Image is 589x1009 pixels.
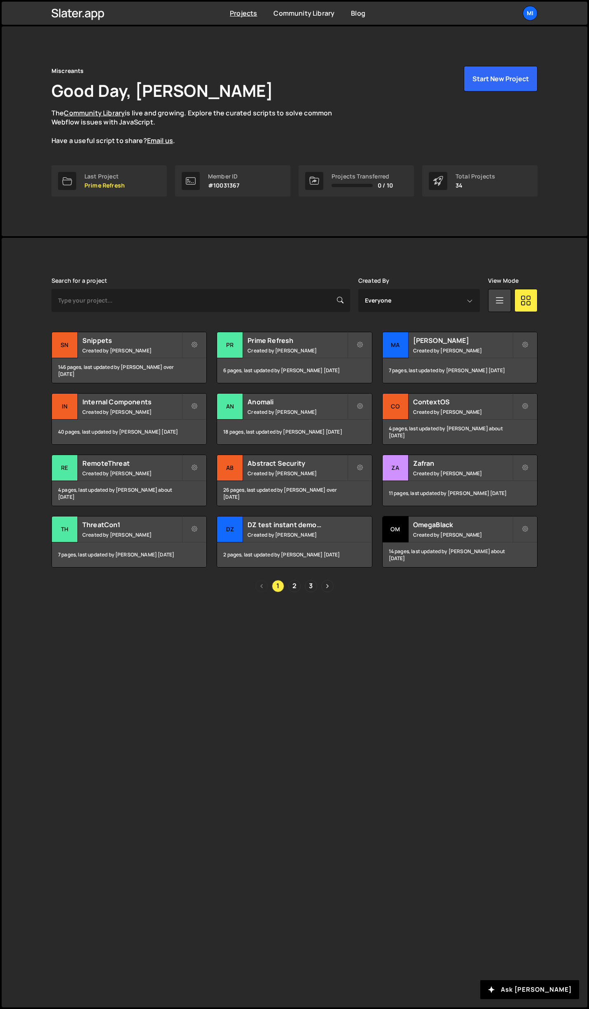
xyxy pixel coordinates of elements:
p: 34 [456,182,495,189]
h2: Abstract Security [248,459,347,468]
a: Community Library [273,9,334,18]
a: Next page [321,580,334,592]
a: Co ContextOS Created by [PERSON_NAME] 4 pages, last updated by [PERSON_NAME] about [DATE] [382,393,538,445]
small: Created by [PERSON_NAME] [413,347,512,354]
input: Type your project... [51,289,350,312]
small: Created by [PERSON_NAME] [82,347,182,354]
small: Created by [PERSON_NAME] [413,531,512,538]
small: Created by [PERSON_NAME] [82,470,182,477]
h2: Anomali [248,397,347,406]
div: 7 pages, last updated by [PERSON_NAME] [DATE] [383,358,537,383]
h2: ContextOS [413,397,512,406]
small: Created by [PERSON_NAME] [82,531,182,538]
div: 4 pages, last updated by [PERSON_NAME] about [DATE] [52,481,206,506]
div: 146 pages, last updated by [PERSON_NAME] over [DATE] [52,358,206,383]
div: Ab [217,455,243,481]
div: 2 pages, last updated by [PERSON_NAME] [DATE] [217,542,372,567]
a: DZ DZ test instant demo (delete later) Created by [PERSON_NAME] 2 pages, last updated by [PERSON_... [217,516,372,568]
h2: ThreatCon1 [82,520,182,529]
div: Ma [383,332,409,358]
div: In [52,394,78,420]
a: Community Library [64,108,125,117]
h2: Snippets [82,336,182,345]
div: Last Project [84,173,125,180]
div: Total Projects [456,173,495,180]
small: Created by [PERSON_NAME] [413,470,512,477]
h2: RemoteThreat [82,459,182,468]
div: An [217,394,243,420]
h1: Good Day, [PERSON_NAME] [51,79,273,102]
a: Page 2 [288,580,301,592]
div: Pr [217,332,243,358]
small: Created by [PERSON_NAME] [248,408,347,415]
a: Sn Snippets Created by [PERSON_NAME] 146 pages, last updated by [PERSON_NAME] over [DATE] [51,332,207,383]
small: Created by [PERSON_NAME] [82,408,182,415]
h2: Zafran [413,459,512,468]
div: Om [383,516,409,542]
a: Ab Abstract Security Created by [PERSON_NAME] 26 pages, last updated by [PERSON_NAME] over [DATE] [217,455,372,506]
h2: DZ test instant demo (delete later) [248,520,347,529]
a: Last Project Prime Refresh [51,165,167,197]
a: Za Zafran Created by [PERSON_NAME] 11 pages, last updated by [PERSON_NAME] [DATE] [382,455,538,506]
div: DZ [217,516,243,542]
div: 40 pages, last updated by [PERSON_NAME] [DATE] [52,420,206,444]
small: Created by [PERSON_NAME] [413,408,512,415]
span: 0 / 10 [378,182,393,189]
a: Page 3 [305,580,317,592]
label: Search for a project [51,277,107,284]
div: 4 pages, last updated by [PERSON_NAME] about [DATE] [383,420,537,444]
div: Co [383,394,409,420]
div: Re [52,455,78,481]
a: Om OmegaBlack Created by [PERSON_NAME] 14 pages, last updated by [PERSON_NAME] about [DATE] [382,516,538,568]
div: Pagination [51,580,538,592]
p: #10031367 [208,182,239,189]
h2: OmegaBlack [413,520,512,529]
a: In Internal Components Created by [PERSON_NAME] 40 pages, last updated by [PERSON_NAME] [DATE] [51,393,207,445]
div: Th [52,516,78,542]
label: Created By [358,277,390,284]
div: 14 pages, last updated by [PERSON_NAME] about [DATE] [383,542,537,567]
a: Th ThreatCon1 Created by [PERSON_NAME] 7 pages, last updated by [PERSON_NAME] [DATE] [51,516,207,568]
h2: Internal Components [82,397,182,406]
p: Prime Refresh [84,182,125,189]
a: Projects [230,9,257,18]
a: Blog [351,9,365,18]
a: An Anomali Created by [PERSON_NAME] 18 pages, last updated by [PERSON_NAME] [DATE] [217,393,372,445]
a: Email us [147,136,173,145]
a: Pr Prime Refresh Created by [PERSON_NAME] 6 pages, last updated by [PERSON_NAME] [DATE] [217,332,372,383]
small: Created by [PERSON_NAME] [248,347,347,354]
a: Re RemoteThreat Created by [PERSON_NAME] 4 pages, last updated by [PERSON_NAME] about [DATE] [51,455,207,506]
h2: Prime Refresh [248,336,347,345]
div: 26 pages, last updated by [PERSON_NAME] over [DATE] [217,481,372,506]
div: Projects Transferred [332,173,393,180]
label: View Mode [488,277,519,284]
div: 11 pages, last updated by [PERSON_NAME] [DATE] [383,481,537,506]
button: Ask [PERSON_NAME] [480,980,579,999]
a: Ma [PERSON_NAME] Created by [PERSON_NAME] 7 pages, last updated by [PERSON_NAME] [DATE] [382,332,538,383]
small: Created by [PERSON_NAME] [248,470,347,477]
button: Start New Project [464,66,538,92]
div: Za [383,455,409,481]
small: Created by [PERSON_NAME] [248,531,347,538]
div: 18 pages, last updated by [PERSON_NAME] [DATE] [217,420,372,444]
h2: [PERSON_NAME] [413,336,512,345]
div: Sn [52,332,78,358]
div: Member ID [208,173,239,180]
div: Miscreants [51,66,84,76]
a: Mi [523,6,538,21]
div: 7 pages, last updated by [PERSON_NAME] [DATE] [52,542,206,567]
div: 6 pages, last updated by [PERSON_NAME] [DATE] [217,358,372,383]
p: The is live and growing. Explore the curated scripts to solve common Webflow issues with JavaScri... [51,108,348,145]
